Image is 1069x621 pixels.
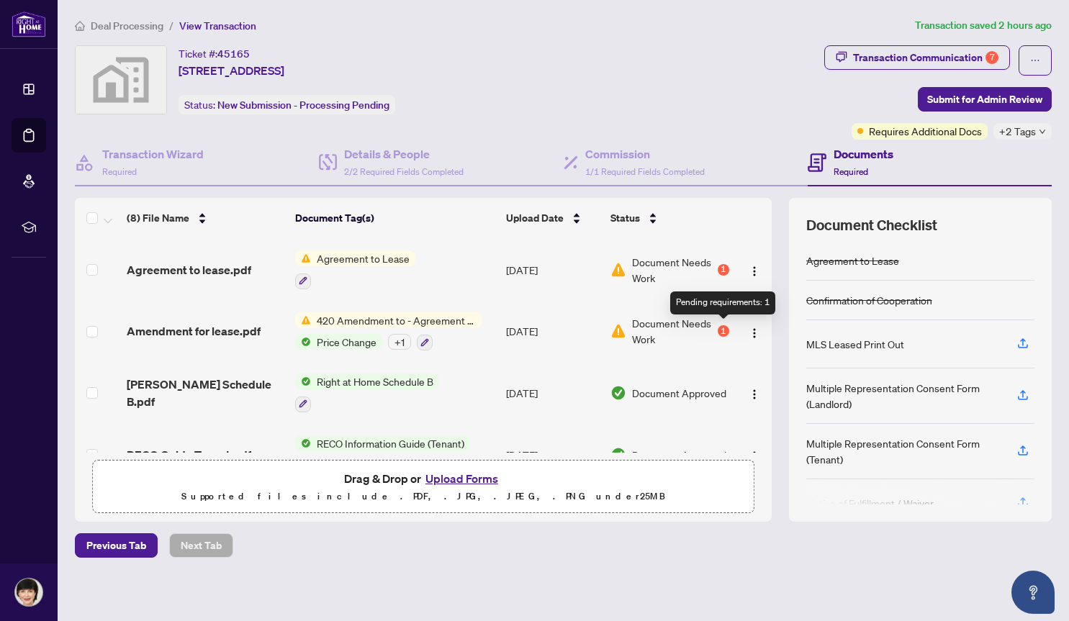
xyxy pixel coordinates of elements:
button: Status IconRECO Information Guide (Tenant) [295,435,470,474]
span: Required [102,166,137,177]
span: +2 Tags [999,123,1036,140]
button: Logo [743,319,766,343]
span: RECO Information Guide (Tenant) [311,435,470,451]
span: 2/2 Required Fields Completed [344,166,464,177]
div: Agreement to Lease [806,253,899,268]
button: Status Icon420 Amendment to - Agreement to Lease - ResidentialStatus IconPrice Change+1 [295,312,482,351]
div: Multiple Representation Consent Form (Landlord) [806,380,1000,412]
span: Document Checklist [806,215,937,235]
span: Required [834,166,868,177]
img: svg%3e [76,46,166,114]
span: Upload Date [506,210,564,226]
img: Document Status [610,262,626,278]
img: Logo [749,266,760,277]
div: Confirmation of Cooperation [806,292,932,308]
span: Document Needs Work [632,315,715,347]
h4: Commission [585,145,705,163]
span: Price Change [311,334,382,350]
button: Open asap [1011,571,1055,614]
div: 1 [718,264,729,276]
span: home [75,21,85,31]
span: [STREET_ADDRESS] [179,62,284,79]
span: (8) File Name [127,210,189,226]
button: Status IconAgreement to Lease [295,250,415,289]
td: [DATE] [500,362,605,424]
button: Transaction Communication7 [824,45,1010,70]
button: Status IconRight at Home Schedule B [295,373,439,412]
img: Status Icon [295,312,311,328]
article: Transaction saved 2 hours ago [915,17,1052,34]
span: Requires Additional Docs [869,123,982,139]
h4: Documents [834,145,893,163]
img: Logo [749,327,760,339]
button: Upload Forms [421,469,502,488]
div: 7 [985,51,998,64]
span: View Transaction [179,19,256,32]
img: Document Status [610,323,626,339]
th: Status [605,198,735,238]
span: Drag & Drop or [344,469,502,488]
button: Logo [743,381,766,404]
div: 1 [718,325,729,337]
td: [DATE] [500,301,605,363]
td: [DATE] [500,424,605,486]
p: Supported files include .PDF, .JPG, .JPEG, .PNG under 25 MB [102,488,745,505]
span: RECO Guide Tenant.pdf [127,446,251,463]
div: Ticket #: [179,45,250,62]
img: Logo [749,450,760,462]
div: Transaction Communication [853,46,998,69]
span: 45165 [217,47,250,60]
span: down [1039,128,1046,135]
button: Logo [743,443,766,466]
th: Upload Date [500,198,605,238]
span: Document Approved [632,385,726,401]
h4: Details & People [344,145,464,163]
img: Status Icon [295,250,311,266]
span: Status [610,210,640,226]
button: Next Tab [169,533,233,558]
img: Status Icon [295,435,311,451]
img: Document Status [610,447,626,463]
div: Status: [179,95,395,114]
span: [PERSON_NAME] Schedule B.pdf [127,376,284,410]
span: Previous Tab [86,534,146,557]
td: [DATE] [500,239,605,301]
img: logo [12,11,46,37]
span: Document Approved [632,447,726,463]
img: Logo [749,389,760,400]
span: 420 Amendment to - Agreement to Lease - Residential [311,312,482,328]
div: MLS Leased Print Out [806,336,904,352]
span: New Submission - Processing Pending [217,99,389,112]
span: Agreement to lease.pdf [127,261,251,278]
span: Deal Processing [91,19,163,32]
img: Status Icon [295,334,311,350]
div: Pending requirements: 1 [670,291,775,314]
span: Agreement to Lease [311,250,415,266]
th: Document Tag(s) [289,198,500,238]
button: Previous Tab [75,533,158,558]
li: / [169,17,173,34]
button: Logo [743,258,766,281]
div: Multiple Representation Consent Form (Tenant) [806,435,1000,467]
div: + 1 [388,334,411,350]
img: Profile Icon [15,579,42,606]
img: Document Status [610,385,626,401]
button: Submit for Admin Review [918,87,1052,112]
span: Document Needs Work [632,254,715,286]
h4: Transaction Wizard [102,145,204,163]
span: Drag & Drop orUpload FormsSupported files include .PDF, .JPG, .JPEG, .PNG under25MB [93,461,754,514]
th: (8) File Name [121,198,289,238]
span: Right at Home Schedule B [311,373,439,389]
span: 1/1 Required Fields Completed [585,166,705,177]
span: ellipsis [1030,55,1040,65]
span: Submit for Admin Review [927,88,1042,111]
span: Amendment for lease.pdf [127,322,261,340]
img: Status Icon [295,373,311,389]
